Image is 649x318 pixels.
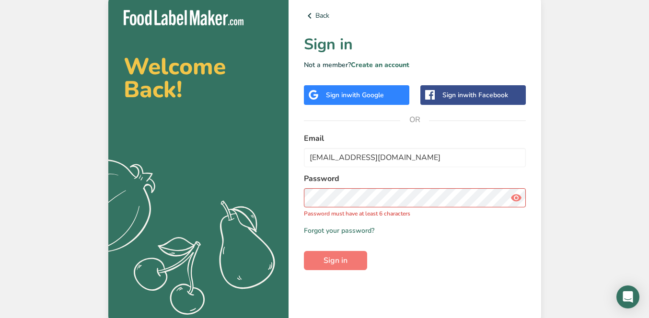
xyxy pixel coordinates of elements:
[304,226,374,236] a: Forgot your password?
[304,60,526,70] p: Not a member?
[324,255,348,266] span: Sign in
[304,209,526,218] p: Password must have at least 6 characters
[124,10,243,26] img: Food Label Maker
[124,55,273,101] h2: Welcome Back!
[304,33,526,56] h1: Sign in
[304,10,526,22] a: Back
[442,90,508,100] div: Sign in
[304,173,526,184] label: Password
[351,60,409,69] a: Create an account
[616,285,639,308] div: Open Intercom Messenger
[463,91,508,100] span: with Facebook
[400,105,429,134] span: OR
[304,148,526,167] input: Enter Your Email
[326,90,384,100] div: Sign in
[304,251,367,270] button: Sign in
[347,91,384,100] span: with Google
[304,133,526,144] label: Email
